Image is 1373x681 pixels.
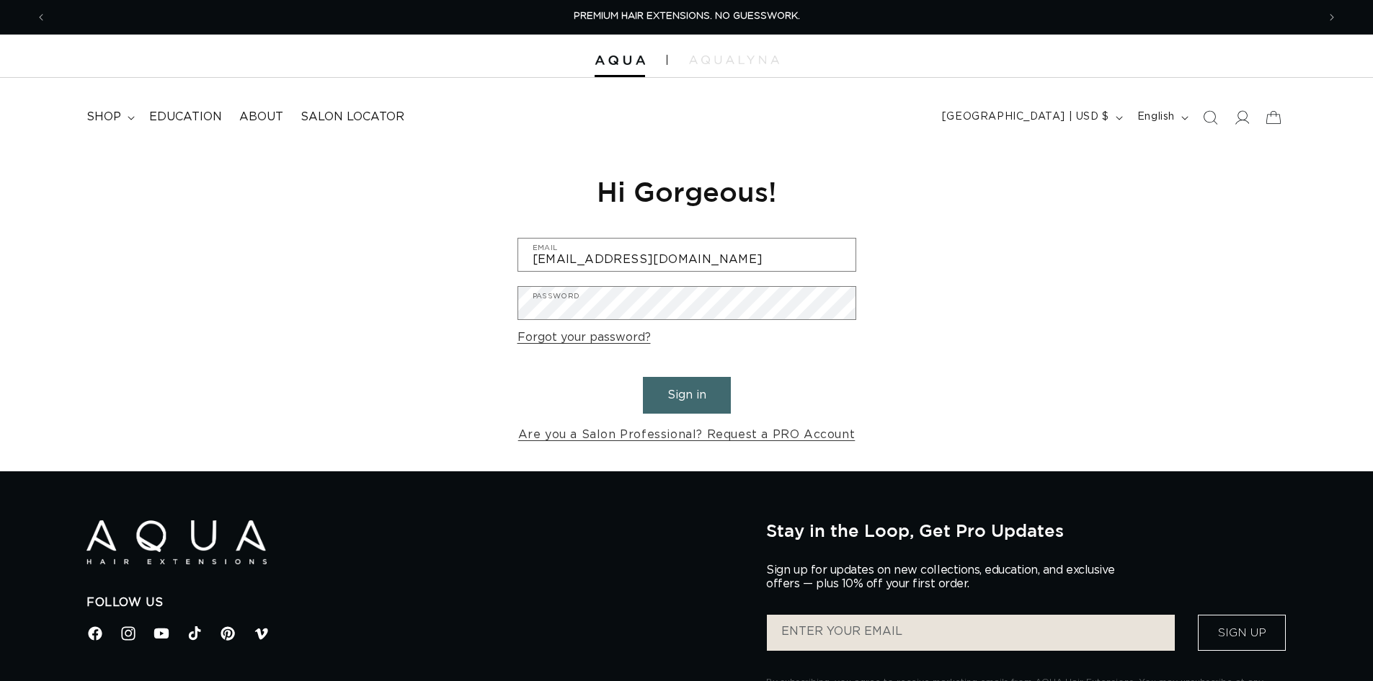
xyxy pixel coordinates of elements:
[766,520,1287,540] h2: Stay in the Loop, Get Pro Updates
[231,101,292,133] a: About
[942,110,1109,125] span: [GEOGRAPHIC_DATA] | USD $
[86,595,745,610] h2: Follow Us
[301,110,404,125] span: Salon Locator
[149,110,222,125] span: Education
[766,564,1127,591] p: Sign up for updates on new collections, education, and exclusive offers — plus 10% off your first...
[86,110,121,125] span: shop
[25,4,57,31] button: Previous announcement
[239,110,283,125] span: About
[141,101,231,133] a: Education
[574,12,800,21] span: PREMIUM HAIR EXTENSIONS. NO GUESSWORK.
[1137,110,1175,125] span: English
[595,55,645,66] img: Aqua Hair Extensions
[518,424,856,445] a: Are you a Salon Professional? Request a PRO Account
[78,101,141,133] summary: shop
[689,55,779,64] img: aqualyna.com
[517,327,651,348] a: Forgot your password?
[643,377,731,414] button: Sign in
[518,239,856,271] input: Email
[517,174,856,209] h1: Hi Gorgeous!
[86,520,267,564] img: Aqua Hair Extensions
[1194,102,1226,133] summary: Search
[292,101,413,133] a: Salon Locator
[1316,4,1348,31] button: Next announcement
[767,615,1175,651] input: ENTER YOUR EMAIL
[1129,104,1194,131] button: English
[1198,615,1286,651] button: Sign Up
[933,104,1129,131] button: [GEOGRAPHIC_DATA] | USD $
